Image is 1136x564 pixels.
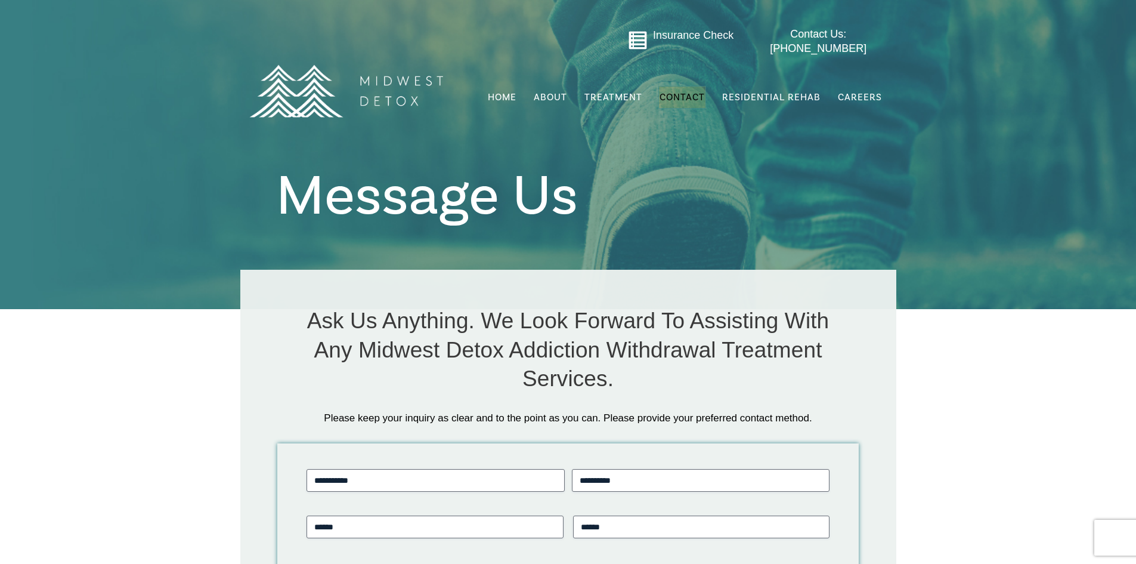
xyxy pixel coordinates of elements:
span: Contact [660,93,705,102]
a: Contact Us: [PHONE_NUMBER] [747,27,890,56]
a: Home [487,86,518,109]
span: Ask Us Anything. We Look Forward To Assisting With Any Midwest Detox Addiction Withdrawal Treatme... [307,309,829,390]
span: Treatment [584,93,642,102]
span: Please keep your inquiry as clear and to the point as you can. Please provide your preferred cont... [324,412,812,424]
a: Treatment [583,86,643,109]
a: Residential Rehab [721,86,822,109]
span: Careers [838,91,882,103]
a: About [533,86,568,109]
span: Residential Rehab [722,91,821,103]
a: Insurance Check [653,29,733,41]
a: Careers [837,86,883,109]
span: Contact Us: [PHONE_NUMBER] [770,28,866,54]
img: MD Logo Horitzontal white-01 (1) (1) [242,39,450,143]
span: Home [488,91,516,103]
a: Go to midwestdetox.com/message-form-page/ [628,30,648,54]
span: About [534,93,567,102]
a: Contact [658,86,706,109]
